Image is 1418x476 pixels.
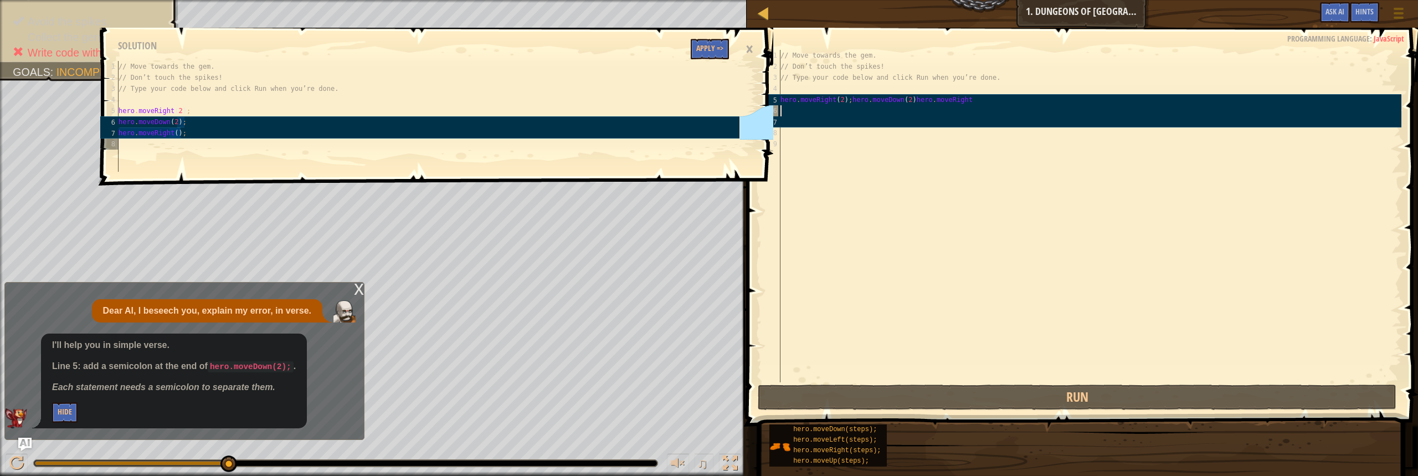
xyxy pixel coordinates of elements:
div: 2 [762,61,780,72]
div: 7 [100,127,119,139]
span: hero.moveRight(steps); [793,447,881,454]
div: 1 [100,61,119,72]
button: Ask AI [18,438,32,451]
p: Line 5: add a semicolon at the end of . [52,360,296,373]
div: 5 [762,94,780,105]
button: Hide [52,402,78,423]
button: Run [758,385,1396,410]
span: : [50,66,56,78]
span: Programming language [1287,33,1370,44]
span: Collect the gem. [28,31,106,43]
div: 8 [100,139,119,150]
div: 9 [762,139,780,150]
span: hero.moveLeft(steps); [793,436,877,444]
button: Show game menu [1385,2,1412,28]
div: × [740,37,759,62]
div: 4 [100,94,119,105]
span: Incomplete [56,66,127,78]
span: hero.moveDown(steps); [793,426,877,433]
p: I'll help you in simple verse. [52,339,296,352]
div: Solution [112,39,162,53]
span: Ask AI [1325,6,1344,17]
button: Ctrl + P: Play [6,453,28,476]
div: 4 [762,83,780,94]
div: 3 [762,72,780,83]
li: Write code with no problems. [13,45,167,60]
li: Avoid the spikes. [13,14,167,29]
div: 1 [762,50,780,61]
span: Goals [13,66,50,78]
em: Each statement needs a semicolon to separate them. [52,382,275,392]
img: AI [5,408,27,428]
div: 7 [762,116,780,127]
span: : [1370,33,1374,44]
div: 2 [100,72,119,83]
span: hero.moveUp(steps); [793,457,869,465]
li: Collect the gem. [13,29,167,45]
div: 6 [100,116,119,127]
div: 3 [100,83,119,94]
div: 6 [762,105,780,116]
div: 5 [100,105,119,116]
span: Write code with no problems. [28,47,167,59]
div: 8 [762,127,780,139]
button: Ask AI [1320,2,1350,23]
span: JavaScript [1374,33,1404,44]
span: Hints [1355,6,1374,17]
button: Apply => [691,39,729,59]
span: Avoid the spikes. [28,16,110,28]
img: portrait.png [769,436,790,457]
